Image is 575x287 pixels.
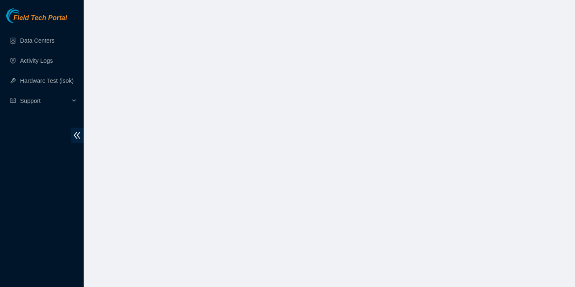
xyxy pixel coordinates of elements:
[71,128,84,143] span: double-left
[20,92,69,109] span: Support
[6,15,67,26] a: Akamai TechnologiesField Tech Portal
[10,98,16,104] span: read
[6,8,42,23] img: Akamai Technologies
[20,77,74,84] a: Hardware Test (isok)
[20,37,54,44] a: Data Centers
[20,57,53,64] a: Activity Logs
[13,14,67,22] span: Field Tech Portal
